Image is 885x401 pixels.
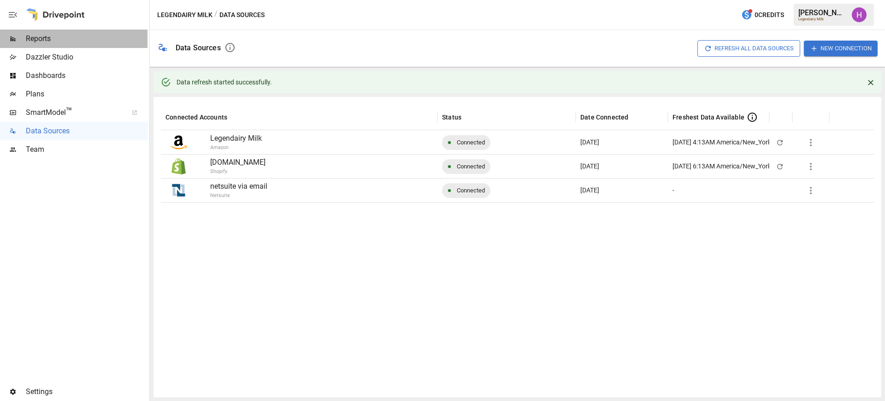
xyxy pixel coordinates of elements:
[165,114,227,121] div: Connected Accounts
[171,182,187,198] img: NetSuite Logo
[462,111,475,124] button: Sort
[157,9,212,21] button: Legendairy Milk
[852,7,867,22] img: Harry Antonio
[737,6,788,24] button: 0Credits
[451,155,490,178] span: Connected
[210,168,482,176] p: Shopify
[442,114,461,121] div: Status
[755,9,784,21] span: 0 Credits
[228,111,241,124] button: Sort
[177,74,272,90] div: Data refresh started successfully.
[26,386,147,397] span: Settings
[451,179,490,202] span: Connected
[864,76,878,90] button: Close
[26,126,147,137] span: Data Sources
[214,9,218,21] div: /
[629,111,642,124] button: Sort
[580,114,628,121] div: Date Connected
[171,134,187,150] img: Amazon Logo
[26,70,147,81] span: Dashboards
[210,192,482,200] p: Netsuite
[798,8,846,17] div: [PERSON_NAME]
[673,155,771,178] div: [DATE] 6:13AM America/New_York
[210,144,482,152] p: Amazon
[775,111,788,124] button: Sort
[798,111,811,124] button: Sort
[673,113,744,122] span: Freshest Data Available
[697,40,800,56] button: Refresh All Data Sources
[846,2,872,28] button: Harry Antonio
[171,158,187,174] img: Shopify Logo
[210,157,433,168] p: [DOMAIN_NAME]
[451,131,490,154] span: Connected
[798,17,846,21] div: Legendairy Milk
[210,133,433,144] p: Legendairy Milk
[576,154,668,178] div: Oct 06 2025
[673,131,771,154] div: [DATE] 4:13AM America/New_York
[804,41,878,56] button: New Connection
[210,181,433,192] p: netsuite via email
[26,52,147,63] span: Dazzler Studio
[576,130,668,154] div: Oct 06 2025
[576,178,668,202] div: Oct 07 2025
[176,43,221,52] div: Data Sources
[26,89,147,100] span: Plans
[26,144,147,155] span: Team
[673,179,674,202] div: -
[26,33,147,44] span: Reports
[26,107,122,118] span: SmartModel
[66,106,72,117] span: ™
